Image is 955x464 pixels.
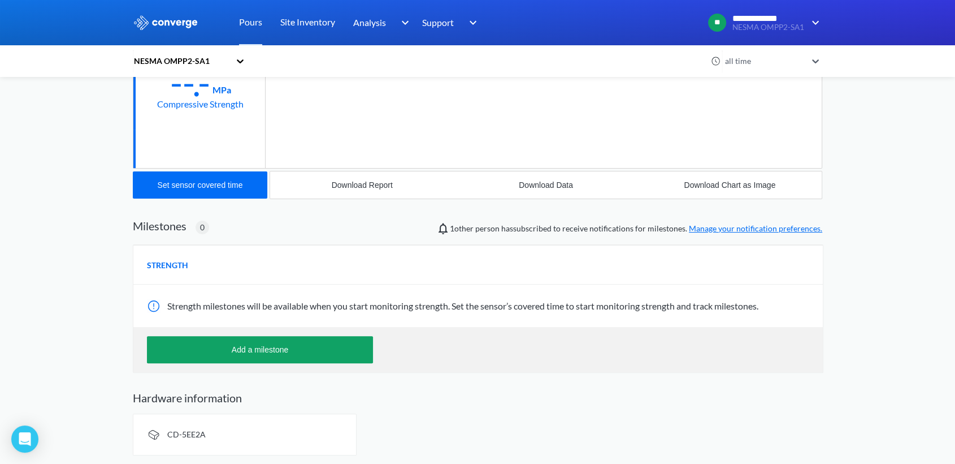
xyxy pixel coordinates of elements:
[170,68,210,97] div: --.-
[133,219,186,233] h2: Milestones
[689,224,822,233] a: Manage your notification preferences.
[353,15,386,29] span: Analysis
[804,16,822,29] img: downArrow.svg
[732,23,804,32] span: NESMA OMPP2-SA1
[133,391,822,405] h2: Hardware information
[147,259,188,272] span: STRENGTH
[519,181,573,190] div: Download Data
[270,171,454,199] button: Download Report
[158,181,243,190] div: Set sensor covered time
[332,181,393,190] div: Download Report
[133,55,230,67] div: NESMA OMPP2-SA1
[167,300,758,311] span: Strength milestones will be available when you start monitoring strength. Set the sensor’s covere...
[147,336,373,363] button: Add a milestone
[436,222,450,235] img: notifications-icon.svg
[684,181,775,190] div: Download Chart as Image
[157,97,244,111] div: Compressive Strength
[394,16,412,29] img: downArrow.svg
[167,429,206,439] span: CD-5EE2A
[422,15,454,29] span: Support
[462,16,480,29] img: downArrow.svg
[722,55,806,67] div: all time
[450,222,822,235] span: person has subscribed to receive notifications for milestones.
[11,426,38,453] div: Open Intercom Messenger
[638,171,822,199] button: Download Chart as Image
[200,221,205,234] span: 0
[450,224,474,233] span: Engr. Rudel
[711,56,721,66] img: icon-clock.svg
[133,15,198,30] img: logo_ewhite.svg
[147,428,160,441] img: signal-icon.svg
[454,171,637,199] button: Download Data
[133,171,267,199] button: Set sensor covered time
